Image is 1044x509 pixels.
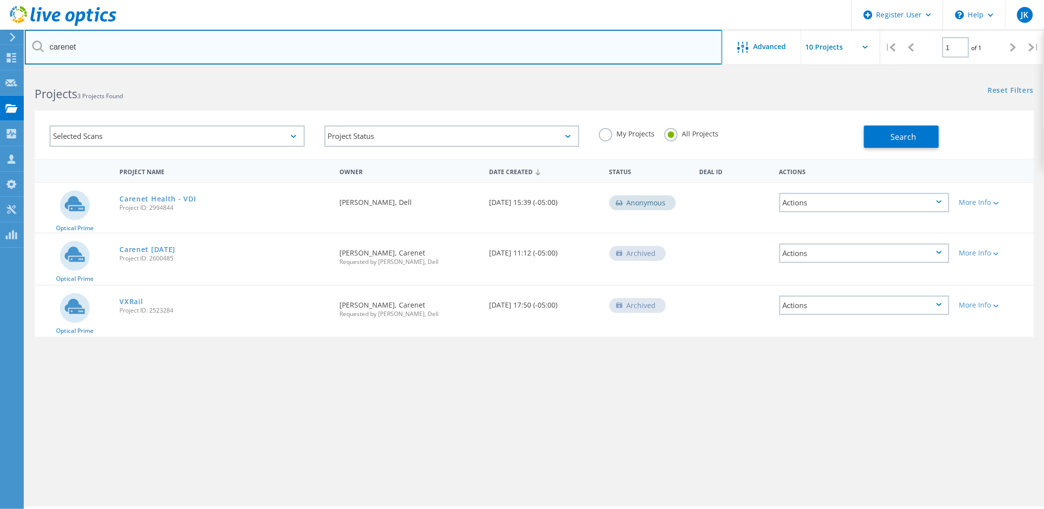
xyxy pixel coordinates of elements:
[56,276,94,282] span: Optical Prime
[972,44,982,52] span: of 1
[339,259,480,265] span: Requested by [PERSON_NAME], Dell
[334,162,485,180] div: Owner
[119,205,330,211] span: Project ID: 2994844
[1024,30,1044,65] div: |
[485,234,604,266] div: [DATE] 11:12 (-05:00)
[959,199,1029,206] div: More Info
[334,234,485,275] div: [PERSON_NAME], Carenet
[119,246,175,253] a: Carenet [DATE]
[779,296,949,315] div: Actions
[609,246,666,261] div: Archived
[609,195,676,210] div: Anonymous
[485,286,604,318] div: [DATE] 17:50 (-05:00)
[988,87,1034,95] a: Reset Filters
[119,308,330,314] span: Project ID: 2523284
[880,30,901,65] div: |
[56,328,94,334] span: Optical Prime
[485,183,604,216] div: [DATE] 15:39 (-05:00)
[77,92,123,100] span: 3 Projects Found
[334,286,485,327] div: [PERSON_NAME], Carenet
[10,21,116,28] a: Live Optics Dashboard
[119,255,330,261] span: Project ID: 2600485
[119,195,196,202] a: Carenet Health - VDI
[599,128,655,137] label: My Projects
[114,162,334,180] div: Project Name
[119,298,143,305] a: VXRail
[35,86,77,102] b: Projects
[891,131,917,142] span: Search
[339,311,480,317] span: Requested by [PERSON_NAME], Dell
[779,193,949,212] div: Actions
[955,10,964,19] svg: \n
[959,250,1029,256] div: More Info
[664,128,718,137] label: All Projects
[604,162,695,180] div: Status
[1021,11,1029,19] span: JK
[485,162,604,181] div: Date Created
[334,183,485,216] div: [PERSON_NAME], Dell
[25,30,722,64] input: Search projects by name, owner, ID, company, etc
[774,162,954,180] div: Actions
[864,126,939,148] button: Search
[754,43,786,50] span: Advanced
[325,126,580,147] div: Project Status
[779,244,949,263] div: Actions
[50,126,305,147] div: Selected Scans
[959,302,1029,309] div: More Info
[694,162,774,180] div: Deal Id
[56,225,94,231] span: Optical Prime
[609,298,666,313] div: Archived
